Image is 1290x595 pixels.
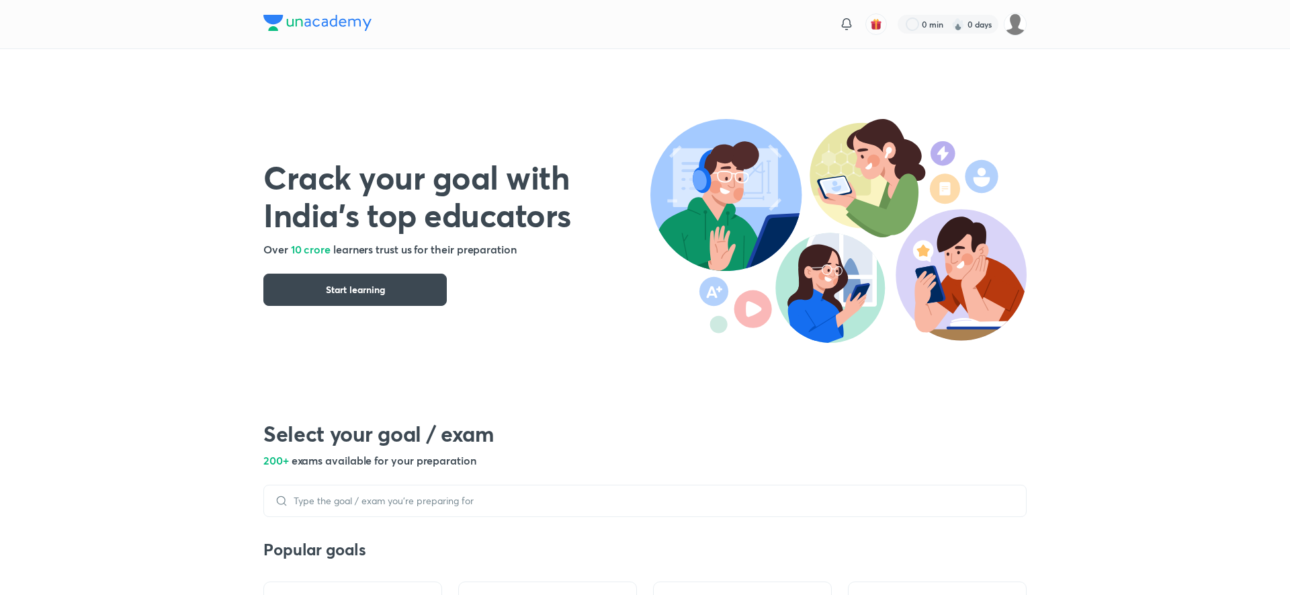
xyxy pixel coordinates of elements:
[650,119,1027,343] img: header
[263,241,650,257] h5: Over learners trust us for their preparation
[1004,13,1027,36] img: Green Vr
[870,18,882,30] img: avatar
[263,15,372,34] a: Company Logo
[263,158,650,233] h1: Crack your goal with India’s top educators
[292,453,476,467] span: exams available for your preparation
[263,452,1027,469] h5: 200+
[291,242,331,256] span: 10 crore
[288,495,1015,506] input: Type the goal / exam you’re preparing for
[263,274,447,306] button: Start learning
[263,15,372,31] img: Company Logo
[326,283,385,296] span: Start learning
[865,13,887,35] button: avatar
[263,420,1027,447] h2: Select your goal / exam
[263,539,1027,560] h3: Popular goals
[951,17,965,31] img: streak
